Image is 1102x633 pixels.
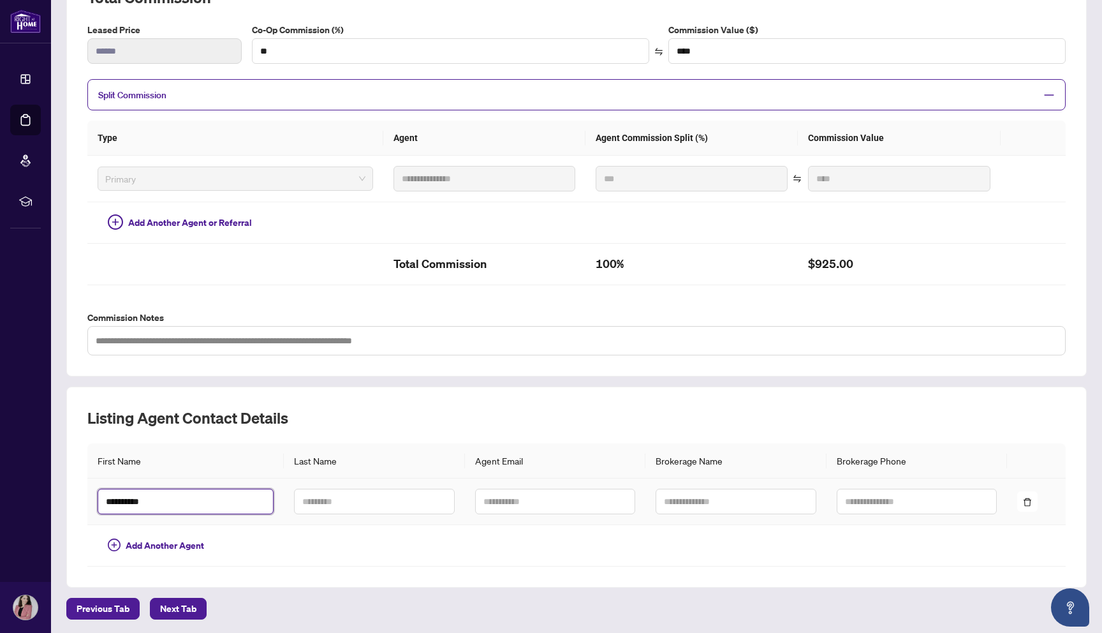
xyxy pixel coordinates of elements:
span: Add Another Agent or Referral [128,216,252,230]
label: Commission Value ($) [668,23,1066,37]
th: Brokerage Name [645,443,826,479]
label: Leased Price [87,23,242,37]
button: Add Another Agent or Referral [98,212,262,233]
span: Previous Tab [77,599,129,619]
h2: 100% [596,254,788,274]
span: minus [1043,89,1055,101]
th: First Name [87,443,284,479]
th: Brokerage Phone [826,443,1008,479]
img: Profile Icon [13,595,38,620]
button: Next Tab [150,598,207,620]
th: Type [87,121,383,156]
span: Primary [105,169,365,188]
h2: Listing Agent Contact Details [87,408,1066,428]
h2: Total Commission [393,254,575,274]
th: Last Name [284,443,465,479]
th: Agent Email [465,443,646,479]
span: swap [654,47,663,56]
th: Agent Commission Split (%) [585,121,798,156]
span: swap [793,174,802,183]
th: Commission Value [798,121,1000,156]
span: Next Tab [160,599,196,619]
th: Agent [383,121,585,156]
div: Split Commission [87,79,1066,110]
span: plus-circle [108,539,121,551]
button: Add Another Agent [98,535,214,556]
label: Co-Op Commission (%) [252,23,649,37]
label: Commission Notes [87,311,1066,325]
img: logo [10,10,41,33]
h2: $925.00 [808,254,990,274]
span: Add Another Agent [126,539,204,553]
span: delete [1023,498,1032,507]
span: Split Commission [98,89,166,101]
span: plus-circle [108,214,123,230]
button: Open asap [1051,588,1089,627]
button: Previous Tab [66,598,140,620]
